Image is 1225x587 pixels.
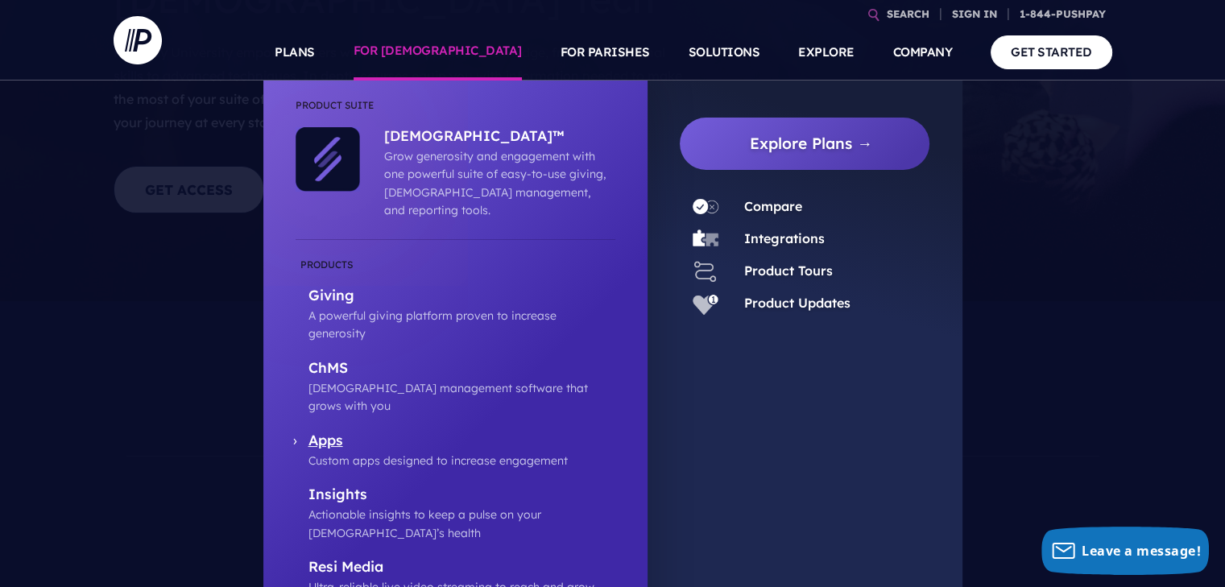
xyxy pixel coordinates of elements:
[384,147,607,220] p: Grow generosity and engagement with one powerful suite of easy-to-use giving, [DEMOGRAPHIC_DATA] ...
[680,226,731,252] a: Integrations - Icon
[893,24,953,81] a: COMPANY
[308,307,615,343] p: A powerful giving platform proven to increase generosity
[296,486,615,542] a: Insights Actionable insights to keep a pulse on your [DEMOGRAPHIC_DATA]’s health
[693,118,930,170] a: Explore Plans →
[744,230,825,246] a: Integrations
[1082,542,1201,560] span: Leave a message!
[308,432,615,452] p: Apps
[308,452,615,469] p: Custom apps designed to increase engagement
[296,97,615,127] li: Product Suite
[561,24,650,81] a: FOR PARISHES
[680,258,731,284] a: Product Tours - Icon
[693,258,718,284] img: Product Tours - Icon
[680,291,731,316] a: Product Updates - Icon
[693,291,718,316] img: Product Updates - Icon
[384,127,607,147] p: [DEMOGRAPHIC_DATA]™
[680,194,731,220] a: Compare - Icon
[308,379,615,415] p: [DEMOGRAPHIC_DATA] management software that grows with you
[744,295,850,311] a: Product Updates
[308,359,615,379] p: ChMS
[275,24,315,81] a: PLANS
[308,287,615,307] p: Giving
[296,127,360,192] img: ChurchStaq™ - Icon
[296,256,615,343] a: Giving A powerful giving platform proven to increase generosity
[798,24,855,81] a: EXPLORE
[744,198,802,214] a: Compare
[308,506,615,542] p: Actionable insights to keep a pulse on your [DEMOGRAPHIC_DATA]’s health
[689,24,760,81] a: SOLUTIONS
[693,226,718,252] img: Integrations - Icon
[1041,527,1209,575] button: Leave a message!
[991,35,1112,68] a: GET STARTED
[308,558,615,578] p: Resi Media
[354,24,522,81] a: FOR [DEMOGRAPHIC_DATA]
[360,127,607,220] a: [DEMOGRAPHIC_DATA]™ Grow generosity and engagement with one powerful suite of easy-to-use giving,...
[693,194,718,220] img: Compare - Icon
[308,486,615,506] p: Insights
[296,432,615,470] a: Apps Custom apps designed to increase engagement
[744,262,833,279] a: Product Tours
[296,359,615,415] a: ChMS [DEMOGRAPHIC_DATA] management software that grows with you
